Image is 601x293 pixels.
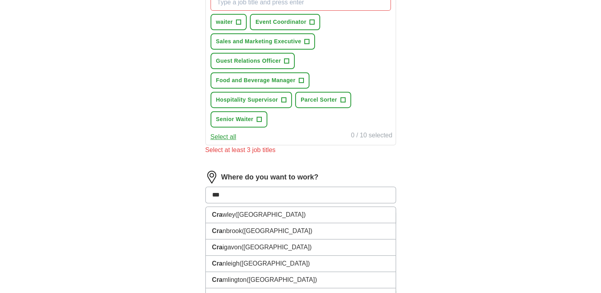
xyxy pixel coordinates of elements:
[247,276,317,283] span: ([GEOGRAPHIC_DATA])
[206,239,396,256] li: igavon
[216,76,296,85] span: Food and Beverage Manager
[250,14,320,30] button: Event Coordinator
[206,256,396,272] li: nleigh
[211,33,315,50] button: Sales and Marketing Executive
[242,227,312,234] span: ([GEOGRAPHIC_DATA])
[216,18,233,26] span: waiter
[211,53,295,69] button: Guest Relations Officer
[216,115,253,123] span: Senior Waiter
[211,72,309,89] button: Food and Beverage Manager
[235,211,305,218] span: ([GEOGRAPHIC_DATA])
[212,244,223,251] strong: Cra
[216,96,278,104] span: Hospitality Supervisor
[211,14,247,30] button: waiter
[211,111,267,127] button: Senior Waiter
[206,207,396,223] li: wley
[205,171,218,183] img: location.png
[205,145,396,155] div: Select at least 3 job titles
[221,172,319,183] label: Where do you want to work?
[212,227,223,234] strong: Cra
[212,211,223,218] strong: Cra
[216,57,281,65] span: Guest Relations Officer
[301,96,337,104] span: Parcel Sorter
[211,92,292,108] button: Hospitality Supervisor
[351,131,392,142] div: 0 / 10 selected
[211,132,236,142] button: Select all
[212,260,223,267] strong: Cra
[295,92,351,108] button: Parcel Sorter
[241,244,311,251] span: ([GEOGRAPHIC_DATA])
[255,18,306,26] span: Event Coordinator
[206,223,396,239] li: nbrook
[216,37,301,46] span: Sales and Marketing Executive
[240,260,310,267] span: ([GEOGRAPHIC_DATA])
[212,276,223,283] strong: Cra
[206,272,396,288] li: mlington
